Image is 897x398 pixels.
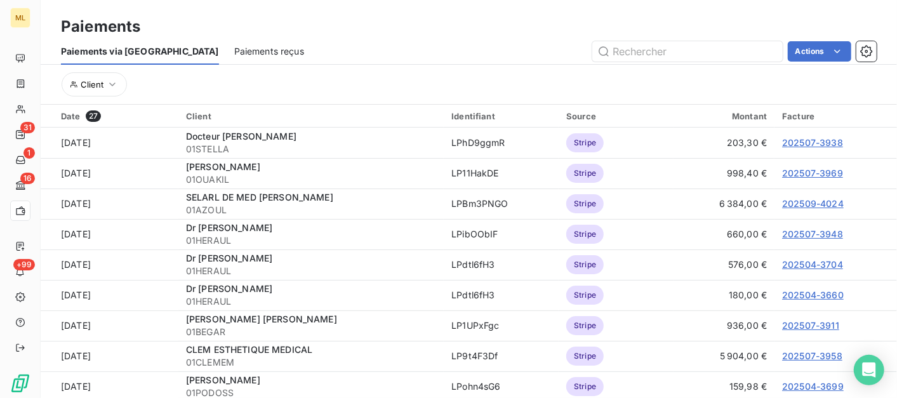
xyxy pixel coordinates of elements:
td: [DATE] [41,219,178,249]
td: 998,40 € [674,158,774,189]
td: LP1UPxFgc [444,310,559,341]
span: Dr [PERSON_NAME] [186,222,272,233]
span: Stripe [566,347,604,366]
a: 202507-3938 [782,137,843,148]
td: [DATE] [41,280,178,310]
span: Dr [PERSON_NAME] [186,253,272,263]
span: 27 [86,110,101,122]
span: Client [81,79,103,90]
span: 01HERAUL [186,295,436,308]
td: LPdtl6fH3 [444,280,559,310]
td: 203,30 € [674,128,774,158]
span: 01HERAUL [186,265,436,277]
td: [DATE] [41,310,178,341]
div: Facture [782,111,889,121]
a: 202504-3699 [782,381,844,392]
div: Montant [681,111,767,121]
td: 6 384,00 € [674,189,774,219]
span: Stripe [566,194,604,213]
span: 01BEGAR [186,326,436,338]
span: 31 [20,122,35,133]
td: 660,00 € [674,219,774,249]
span: Dr [PERSON_NAME] [186,283,272,294]
span: Stripe [566,316,604,335]
span: 1 [23,147,35,159]
div: Client [186,111,436,121]
td: [DATE] [41,158,178,189]
a: 202507-3969 [782,168,843,178]
span: 01STELLA [186,143,436,156]
a: 202504-3660 [782,289,844,300]
div: Open Intercom Messenger [854,355,884,385]
span: [PERSON_NAME] [186,161,260,172]
td: [DATE] [41,128,178,158]
td: 180,00 € [674,280,774,310]
a: 202507-3948 [782,229,843,239]
div: Source [566,111,666,121]
a: 202504-3704 [782,259,843,270]
td: LP9t4F3Df [444,341,559,371]
td: [DATE] [41,341,178,371]
input: Rechercher [592,41,783,62]
a: 202507-3958 [782,350,842,361]
td: LP11HakDE [444,158,559,189]
span: Stripe [566,377,604,396]
td: [DATE] [41,249,178,280]
td: 5 904,00 € [674,341,774,371]
span: [PERSON_NAME] [PERSON_NAME] [186,314,337,324]
button: Actions [788,41,851,62]
td: LPdtl6fH3 [444,249,559,280]
a: 202509-4024 [782,198,844,209]
span: Stripe [566,225,604,244]
span: 01HERAUL [186,234,436,247]
span: Stripe [566,164,604,183]
h3: Paiements [61,15,140,38]
td: 576,00 € [674,249,774,280]
span: SELARL DE MED [PERSON_NAME] [186,192,333,202]
a: 202507-3911 [782,320,839,331]
div: Date [61,110,171,122]
td: [DATE] [41,189,178,219]
span: Docteur [PERSON_NAME] [186,131,296,142]
td: LPhD9ggmR [444,128,559,158]
td: LPBm3PNGO [444,189,559,219]
div: Identifiant [451,111,551,121]
div: ML [10,8,30,28]
span: CLEM ESTHETIQUE MEDICAL [186,344,312,355]
span: 01OUAKIL [186,173,436,186]
span: 01AZOUL [186,204,436,216]
td: LPibOObIF [444,219,559,249]
span: 01CLEMEM [186,356,436,369]
img: Logo LeanPay [10,373,30,394]
span: 16 [20,173,35,184]
span: Stripe [566,255,604,274]
span: [PERSON_NAME] [186,375,260,385]
span: Stripe [566,133,604,152]
button: Client [62,72,127,96]
span: Paiements via [GEOGRAPHIC_DATA] [61,45,219,58]
span: Paiements reçus [234,45,304,58]
span: Stripe [566,286,604,305]
span: +99 [13,259,35,270]
td: 936,00 € [674,310,774,341]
